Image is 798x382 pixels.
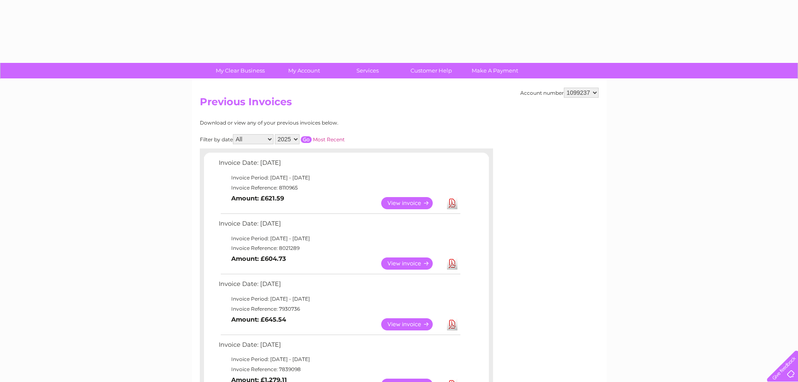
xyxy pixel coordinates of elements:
[381,318,443,330] a: View
[217,157,462,173] td: Invoice Date: [DATE]
[217,183,462,193] td: Invoice Reference: 8110965
[460,63,529,78] a: Make A Payment
[397,63,466,78] a: Customer Help
[200,120,420,126] div: Download or view any of your previous invoices below.
[217,339,462,355] td: Invoice Date: [DATE]
[217,354,462,364] td: Invoice Period: [DATE] - [DATE]
[447,257,457,270] a: Download
[231,255,286,262] b: Amount: £604.73
[217,234,462,244] td: Invoice Period: [DATE] - [DATE]
[231,316,286,323] b: Amount: £645.54
[381,197,443,209] a: View
[200,96,599,112] h2: Previous Invoices
[313,136,345,143] a: Most Recent
[381,257,443,270] a: View
[217,278,462,294] td: Invoice Date: [DATE]
[217,218,462,234] td: Invoice Date: [DATE]
[520,88,599,98] div: Account number
[217,304,462,314] td: Invoice Reference: 7930736
[217,294,462,304] td: Invoice Period: [DATE] - [DATE]
[217,173,462,183] td: Invoice Period: [DATE] - [DATE]
[200,134,420,144] div: Filter by date
[333,63,402,78] a: Services
[217,364,462,374] td: Invoice Reference: 7839098
[231,195,284,202] b: Amount: £621.59
[447,318,457,330] a: Download
[269,63,338,78] a: My Account
[447,197,457,209] a: Download
[206,63,275,78] a: My Clear Business
[217,243,462,253] td: Invoice Reference: 8021289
